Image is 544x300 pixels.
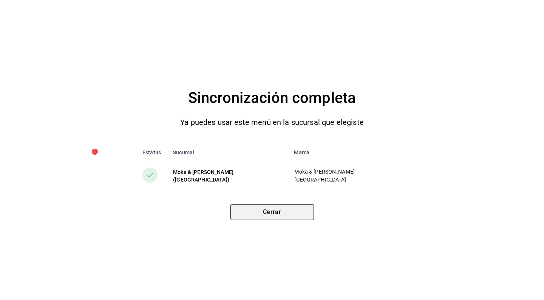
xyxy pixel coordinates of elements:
[288,143,414,162] th: Marca
[173,168,282,183] div: Moka & [PERSON_NAME] ([GEOGRAPHIC_DATA])
[180,116,364,128] p: Ya puedes usar este menú en la sucursal que elegiste
[130,143,167,162] th: Estatus
[188,86,356,110] h4: Sincronización completa
[230,204,314,220] button: Cerrar
[167,143,288,162] th: Sucursal
[294,168,401,184] p: Moka & [PERSON_NAME] - [GEOGRAPHIC_DATA]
